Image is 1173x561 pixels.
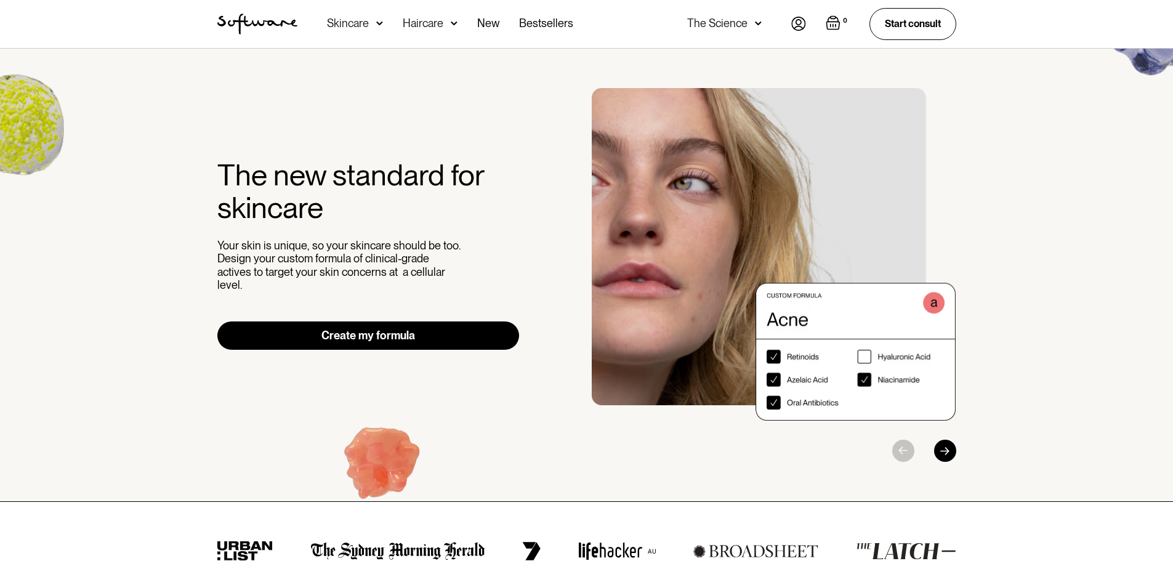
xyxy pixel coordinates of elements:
a: home [217,14,297,34]
div: Skincare [327,17,369,30]
img: broadsheet logo [693,544,818,558]
img: the Sydney morning herald logo [311,542,485,560]
div: The Science [687,17,748,30]
a: Start consult [869,8,956,39]
a: Open empty cart [826,15,850,33]
img: the latch logo [856,543,956,560]
div: 0 [840,15,850,26]
div: Haircare [403,17,443,30]
div: 1 / 3 [592,88,956,421]
h2: The new standard for skincare [217,159,520,224]
img: urban list logo [217,541,273,561]
img: arrow down [755,17,762,30]
img: Hydroquinone (skin lightening agent) [305,392,458,543]
div: Next slide [934,440,956,462]
img: Software Logo [217,14,297,34]
img: lifehacker logo [578,542,656,560]
img: arrow down [451,17,458,30]
a: Create my formula [217,321,520,350]
img: arrow down [376,17,383,30]
p: Your skin is unique, so your skincare should be too. Design your custom formula of clinical-grade... [217,239,464,292]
